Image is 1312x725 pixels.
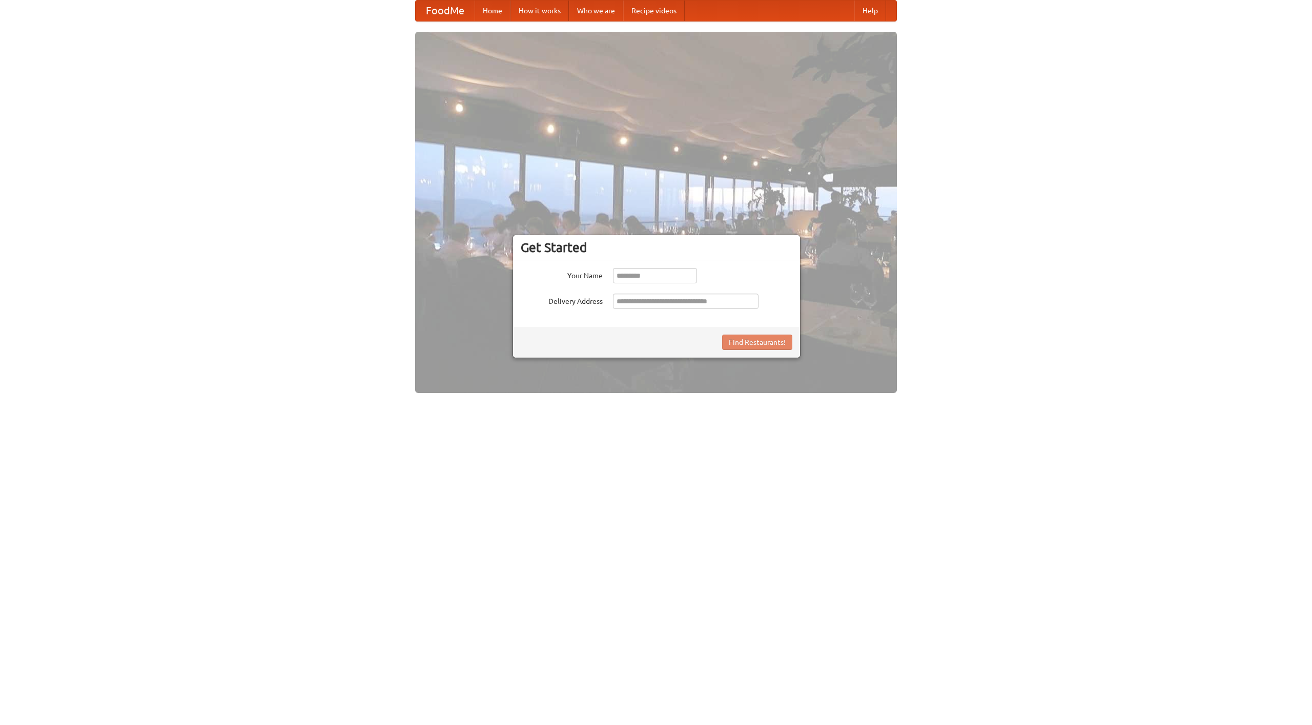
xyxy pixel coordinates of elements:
a: Who we are [569,1,623,21]
a: FoodMe [416,1,475,21]
h3: Get Started [521,240,792,255]
button: Find Restaurants! [722,335,792,350]
a: How it works [510,1,569,21]
a: Help [854,1,886,21]
label: Your Name [521,268,603,281]
a: Recipe videos [623,1,685,21]
label: Delivery Address [521,294,603,306]
a: Home [475,1,510,21]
